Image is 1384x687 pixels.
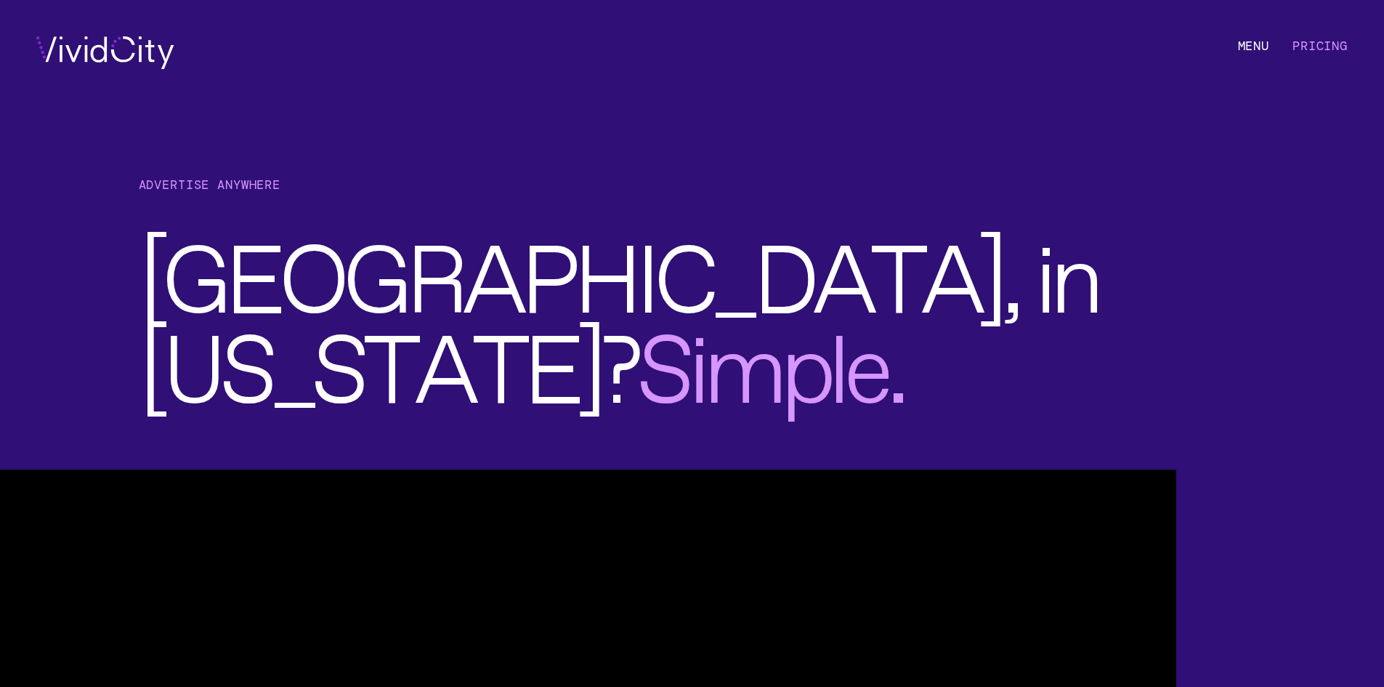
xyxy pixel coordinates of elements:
span: . [637,332,903,379]
h1: Advertise Anywhere [139,175,1315,195]
span: Simple [637,332,887,379]
h2: , in ? [139,220,1315,401]
span: [US_STATE] [139,332,602,379]
a: Pricing [1292,38,1348,54]
span: [GEOGRAPHIC_DATA] [139,241,1003,289]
